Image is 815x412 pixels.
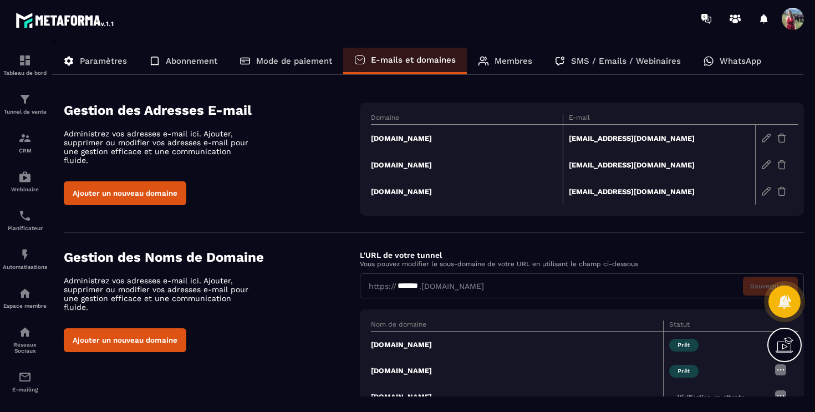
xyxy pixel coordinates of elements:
[64,328,186,352] button: Ajouter un nouveau domaine
[371,151,563,178] td: [DOMAIN_NAME]
[3,109,47,115] p: Tunnel de vente
[18,170,32,184] img: automations
[563,114,756,125] th: E-mail
[18,325,32,339] img: social-network
[371,358,663,384] td: [DOMAIN_NAME]
[18,370,32,384] img: email
[3,186,47,192] p: Webinaire
[3,84,47,123] a: formationformationTunnel de vente
[371,178,563,205] td: [DOMAIN_NAME]
[18,131,32,145] img: formation
[3,278,47,317] a: automationsautomationsEspace membre
[3,162,47,201] a: automationsautomationsWebinaire
[18,54,32,67] img: formation
[371,384,663,410] td: [DOMAIN_NAME]
[371,332,663,358] td: [DOMAIN_NAME]
[3,342,47,354] p: Réseaux Sociaux
[371,321,663,332] th: Nom de domaine
[3,123,47,162] a: formationformationCRM
[495,56,532,66] p: Membres
[761,133,771,143] img: edit-gr.78e3acdd.svg
[761,186,771,196] img: edit-gr.78e3acdd.svg
[3,264,47,270] p: Automatisations
[774,389,787,403] img: more
[761,160,771,170] img: edit-gr.78e3acdd.svg
[3,317,47,362] a: social-networksocial-networkRéseaux Sociaux
[669,339,699,352] span: Prêt
[360,251,442,260] label: L'URL de votre tunnel
[3,45,47,84] a: formationformationTableau de bord
[64,181,186,205] button: Ajouter un nouveau domaine
[3,386,47,393] p: E-mailing
[3,147,47,154] p: CRM
[777,160,787,170] img: trash-gr.2c9399ab.svg
[3,240,47,278] a: automationsautomationsAutomatisations
[371,114,563,125] th: Domaine
[3,70,47,76] p: Tableau de bord
[774,363,787,377] img: more
[18,248,32,261] img: automations
[563,178,756,205] td: [EMAIL_ADDRESS][DOMAIN_NAME]
[720,56,761,66] p: WhatsApp
[371,125,563,152] td: [DOMAIN_NAME]
[360,260,804,268] p: Vous pouvez modifier le sous-domaine de votre URL en utilisant le champ ci-dessous
[18,287,32,300] img: automations
[18,93,32,106] img: formation
[3,303,47,309] p: Espace membre
[563,151,756,178] td: [EMAIL_ADDRESS][DOMAIN_NAME]
[3,201,47,240] a: schedulerschedulerPlanificateur
[777,186,787,196] img: trash-gr.2c9399ab.svg
[64,103,360,118] h4: Gestion des Adresses E-mail
[777,133,787,143] img: trash-gr.2c9399ab.svg
[669,391,753,404] span: Vérification en attente
[663,321,768,332] th: Statut
[3,225,47,231] p: Planificateur
[669,365,699,378] span: Prêt
[64,276,258,312] p: Administrez vos adresses e-mail ici. Ajouter, supprimer ou modifier vos adresses e-mail pour une ...
[166,56,217,66] p: Abonnement
[256,56,332,66] p: Mode de paiement
[80,56,127,66] p: Paramètres
[563,125,756,152] td: [EMAIL_ADDRESS][DOMAIN_NAME]
[571,56,681,66] p: SMS / Emails / Webinaires
[18,209,32,222] img: scheduler
[3,362,47,401] a: emailemailE-mailing
[16,10,115,30] img: logo
[371,55,456,65] p: E-mails et domaines
[64,250,360,265] h4: Gestion des Noms de Domaine
[64,129,258,165] p: Administrez vos adresses e-mail ici. Ajouter, supprimer ou modifier vos adresses e-mail pour une ...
